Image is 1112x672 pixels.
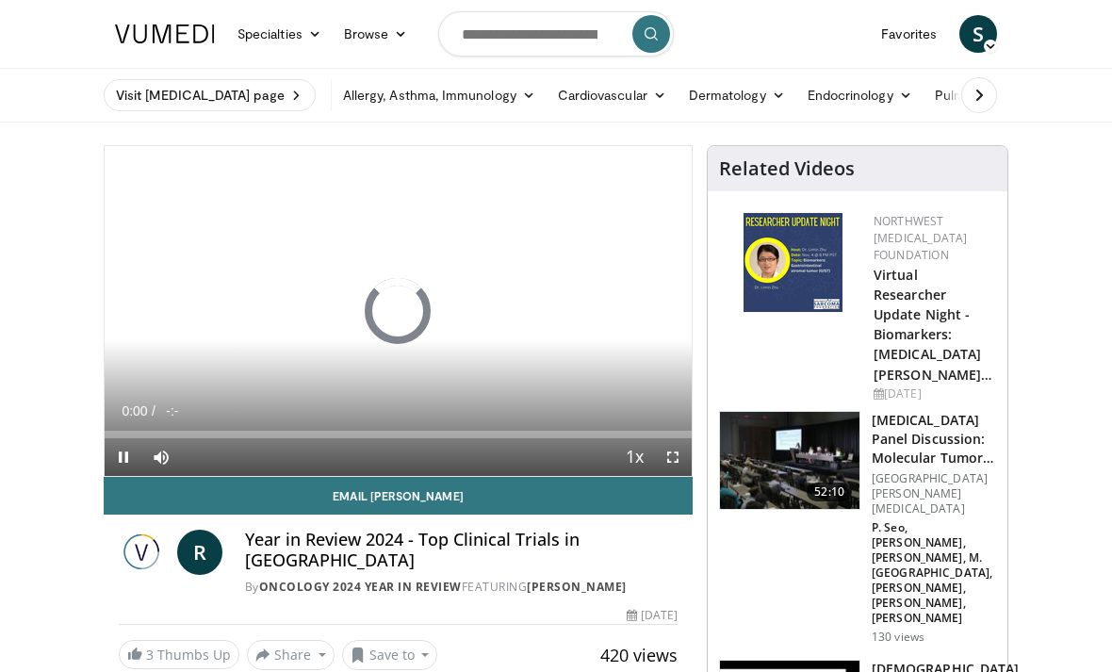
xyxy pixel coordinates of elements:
button: Pause [105,438,142,476]
a: Specialties [226,15,333,53]
h4: Related Videos [719,157,855,180]
h4: Year in Review 2024 - Top Clinical Trials in [GEOGRAPHIC_DATA] [245,530,678,570]
button: Playback Rate [616,438,654,476]
a: Endocrinology [796,76,924,114]
input: Search topics, interventions [438,11,674,57]
span: -:- [166,403,178,418]
span: 420 views [600,644,678,666]
p: P. Seo, [PERSON_NAME], [PERSON_NAME], M. [GEOGRAPHIC_DATA], [PERSON_NAME], [PERSON_NAME], [PERSON... [872,520,996,626]
div: By FEATURING [245,579,678,596]
img: 7566b3b0-0c7e-4757-be69-ee03613d562f.150x105_q85_crop-smart_upscale.jpg [720,412,859,510]
a: Visit [MEDICAL_DATA] page [104,79,316,111]
h3: [MEDICAL_DATA] Panel Discussion: Molecular Tumor Board - Multidisciplinary … [872,411,996,467]
a: Pulmonology [924,76,1043,114]
span: 0:00 [122,403,147,418]
span: 3 [146,646,154,664]
a: 52:10 [MEDICAL_DATA] Panel Discussion: Molecular Tumor Board - Multidisciplinary … [GEOGRAPHIC_DA... [719,411,996,645]
a: Email [PERSON_NAME] [104,477,693,515]
a: Dermatology [678,76,796,114]
p: 130 views [872,630,924,645]
a: [PERSON_NAME] [527,579,627,595]
div: [DATE] [627,607,678,624]
a: Cardiovascular [547,76,678,114]
button: Save to [342,640,438,670]
img: Oncology 2024 Year in Review [119,530,170,575]
p: [GEOGRAPHIC_DATA][PERSON_NAME][MEDICAL_DATA] [872,471,996,516]
a: Allergy, Asthma, Immunology [332,76,547,114]
span: 52:10 [807,483,852,501]
img: VuMedi Logo [115,25,215,43]
button: Mute [142,438,180,476]
a: Virtual Researcher Update Night - Biomarkers: [MEDICAL_DATA] [PERSON_NAME]… [874,266,992,384]
a: Oncology 2024 Year in Review [259,579,462,595]
a: 3 Thumbs Up [119,640,239,669]
img: a6200dbe-dadf-4c3e-9c06-d4385956049b.png.150x105_q85_autocrop_double_scale_upscale_version-0.2.png [744,213,842,312]
div: [DATE] [874,385,992,402]
a: R [177,530,222,575]
a: Favorites [870,15,948,53]
div: Progress Bar [105,431,692,438]
video-js: Video Player [105,146,692,476]
a: Northwest [MEDICAL_DATA] Foundation [874,213,967,263]
a: S [959,15,997,53]
button: Share [247,640,335,670]
button: Fullscreen [654,438,692,476]
a: Browse [333,15,419,53]
span: / [152,403,155,418]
